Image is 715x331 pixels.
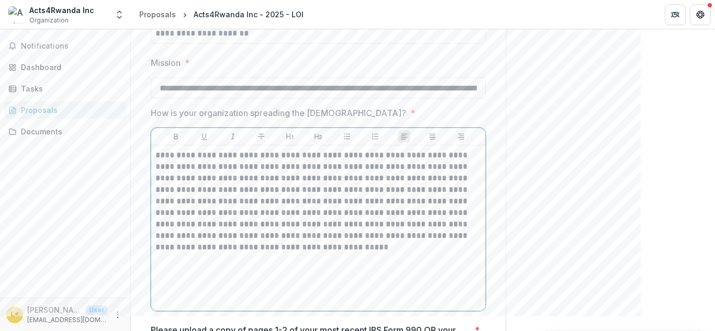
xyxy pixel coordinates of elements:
a: Tasks [4,80,126,97]
p: How is your organization spreading the [DEMOGRAPHIC_DATA]? [151,107,406,119]
button: Bullet List [341,130,353,143]
div: Proposals [21,105,118,116]
a: Proposals [4,101,126,119]
div: Acts4Rwanda Inc [29,5,94,16]
p: Mission [151,56,181,69]
button: Align Right [455,130,467,143]
button: Open entity switcher [112,4,127,25]
button: Heading 1 [284,130,296,143]
div: Proposals [139,9,176,20]
div: Lily Scarlett <lily@acts4rwanda.org> [11,311,19,318]
div: Acts4Rwanda Inc - 2025 - LOI [194,9,304,20]
button: Notifications [4,38,126,54]
nav: breadcrumb [135,7,308,22]
a: Documents [4,123,126,140]
button: Get Help [690,4,711,25]
img: Acts4Rwanda Inc [8,6,25,23]
button: Italicize [227,130,239,143]
button: Underline [198,130,210,143]
p: [EMAIL_ADDRESS][DOMAIN_NAME] [27,315,107,325]
button: Ordered List [369,130,382,143]
span: Organization [29,16,69,25]
p: User [86,305,107,315]
span: Notifications [21,42,122,51]
button: Heading 2 [312,130,325,143]
div: Documents [21,126,118,137]
button: Partners [665,4,686,25]
button: Bold [170,130,182,143]
button: Align Left [398,130,410,143]
a: Dashboard [4,59,126,76]
button: Strike [255,130,267,143]
div: Dashboard [21,62,118,73]
button: Align Center [426,130,439,143]
button: More [111,309,124,321]
a: Proposals [135,7,180,22]
p: [PERSON_NAME] <[EMAIL_ADDRESS][DOMAIN_NAME]> [27,304,82,315]
div: Tasks [21,83,118,94]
